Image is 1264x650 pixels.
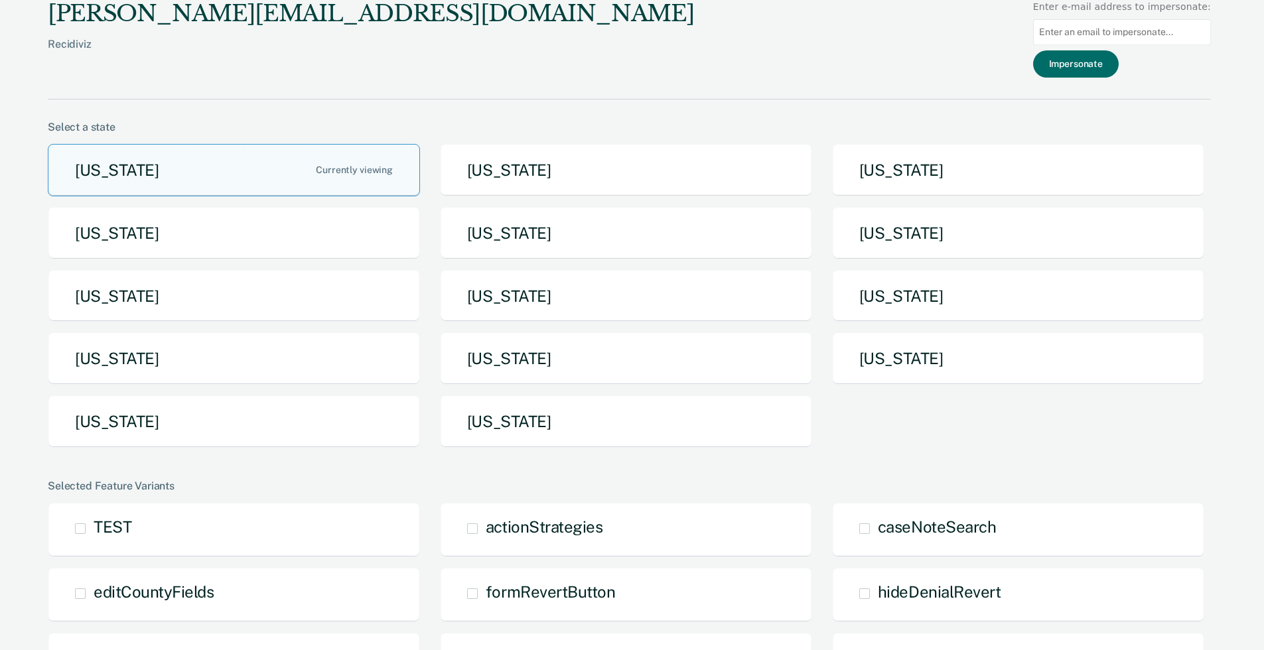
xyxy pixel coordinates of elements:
button: [US_STATE] [440,395,812,448]
button: [US_STATE] [832,144,1204,196]
button: Impersonate [1033,50,1119,78]
button: [US_STATE] [48,395,420,448]
button: [US_STATE] [48,332,420,385]
span: editCountyFields [94,582,214,601]
button: [US_STATE] [440,270,812,322]
button: [US_STATE] [832,270,1204,322]
div: Selected Feature Variants [48,480,1211,492]
span: TEST [94,517,131,536]
div: Recidiviz [48,38,694,72]
button: [US_STATE] [440,144,812,196]
button: [US_STATE] [48,144,420,196]
input: Enter an email to impersonate... [1033,19,1211,45]
span: caseNoteSearch [878,517,996,536]
button: [US_STATE] [440,207,812,259]
button: [US_STATE] [832,332,1204,385]
span: formRevertButton [486,582,615,601]
button: [US_STATE] [440,332,812,385]
button: [US_STATE] [48,207,420,259]
span: hideDenialRevert [878,582,1001,601]
button: [US_STATE] [48,270,420,322]
button: [US_STATE] [832,207,1204,259]
span: actionStrategies [486,517,602,536]
div: Select a state [48,121,1211,133]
